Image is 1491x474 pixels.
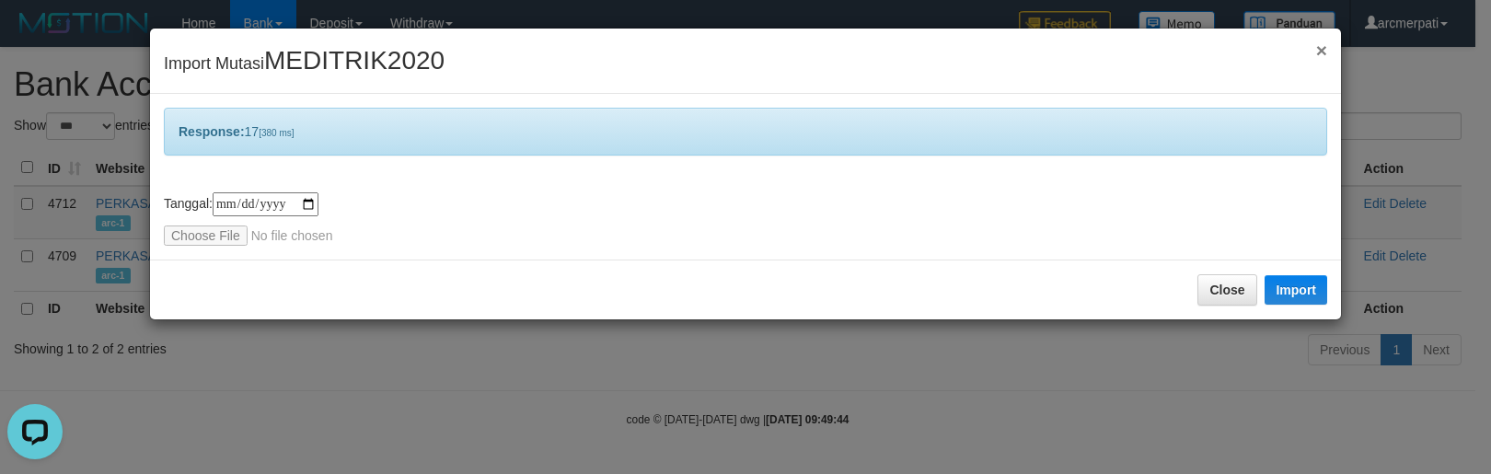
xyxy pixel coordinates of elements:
span: [380 ms] [259,128,294,138]
button: Close [1316,40,1327,60]
span: MEDITRIK2020 [264,46,445,75]
button: Import [1265,275,1327,305]
span: × [1316,40,1327,61]
div: Tanggal: [164,192,1327,246]
button: Close [1197,274,1256,306]
button: Open LiveChat chat widget [7,7,63,63]
div: 17 [164,108,1327,156]
span: Import Mutasi [164,54,445,73]
b: Response: [179,124,245,139]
